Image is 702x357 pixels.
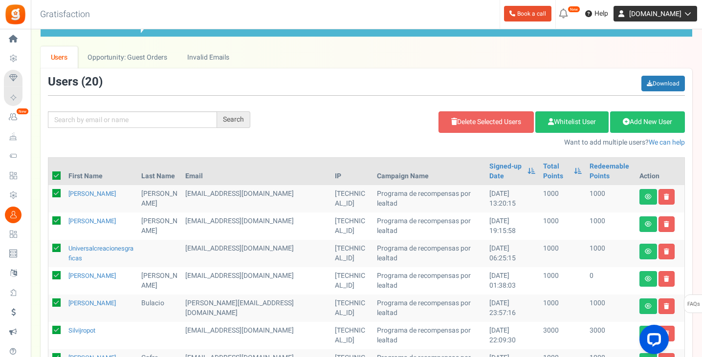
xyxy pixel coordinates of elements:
[485,267,539,294] td: [DATE] 01:38:03
[373,185,485,212] td: Programa de recompensas por lealtad
[629,9,681,19] span: [DOMAIN_NAME]
[539,240,586,267] td: 1000
[41,46,78,68] a: Users
[331,240,373,267] td: [TECHNICAL_ID]
[539,267,586,294] td: 1000
[265,138,685,147] p: Want to add multiple users?
[331,322,373,349] td: [TECHNICAL_ID]
[181,267,330,294] td: customer
[48,111,217,128] input: Search by email or name
[586,240,636,267] td: 1000
[586,294,636,322] td: 1000
[664,249,669,254] i: Delete user
[4,3,26,25] img: Gratisfaction
[137,158,181,185] th: Last Name
[78,46,177,68] a: Opportunity: Guest Orders
[177,46,240,68] a: Invalid Emails
[590,162,632,181] a: Redeemable Points
[645,249,652,254] i: View details
[331,294,373,322] td: [TECHNICAL_ID]
[181,185,330,212] td: subscriber
[181,322,330,349] td: customer
[539,185,586,212] td: 1000
[181,212,330,240] td: customer
[331,158,373,185] th: IP
[581,6,612,21] a: Help
[373,322,485,349] td: Programa de recompensas por lealtad
[68,271,116,280] a: [PERSON_NAME]
[649,137,685,147] a: We can help
[645,276,652,282] i: View details
[217,111,250,128] div: Search
[539,294,586,322] td: 1000
[68,298,116,308] a: [PERSON_NAME]
[610,111,685,133] a: Add New User
[331,212,373,240] td: [TECHNICAL_ID]
[485,294,539,322] td: [DATE] 23:57:16
[137,212,181,240] td: [PERSON_NAME]
[85,73,99,90] span: 20
[373,158,485,185] th: Campaign Name
[687,295,700,314] span: FAQs
[645,303,652,309] i: View details
[664,194,669,200] i: Delete user
[485,212,539,240] td: [DATE] 19:15:58
[664,276,669,282] i: Delete user
[439,111,534,133] a: Delete Selected Users
[373,212,485,240] td: Programa de recompensas por lealtad
[641,76,685,91] a: Download
[137,185,181,212] td: [PERSON_NAME]
[68,326,95,335] a: silvijropot
[645,194,652,200] i: View details
[586,185,636,212] td: 1000
[137,294,181,322] td: Bulacio
[636,158,684,185] th: Action
[645,221,652,227] i: View details
[65,158,137,185] th: First Name
[181,158,330,185] th: Email
[68,216,116,226] a: [PERSON_NAME]
[586,322,636,349] td: 3000
[586,267,636,294] td: 0
[568,6,580,13] em: New
[373,240,485,267] td: Programa de recompensas por lealtad
[539,212,586,240] td: 1000
[485,185,539,212] td: [DATE] 13:20:15
[137,267,181,294] td: [PERSON_NAME]
[535,111,609,133] a: Whitelist User
[4,109,26,126] a: New
[331,267,373,294] td: [TECHNICAL_ID]
[29,5,101,24] h3: Gratisfaction
[592,9,608,19] span: Help
[373,267,485,294] td: Programa de recompensas por lealtad
[539,322,586,349] td: 3000
[68,244,133,263] a: universalcreacionesgraficas
[586,212,636,240] td: 1000
[485,240,539,267] td: [DATE] 06:25:15
[489,162,523,181] a: Signed-up Date
[331,185,373,212] td: [TECHNICAL_ID]
[181,294,330,322] td: subscriber
[16,108,29,115] em: New
[181,240,330,267] td: customer
[373,294,485,322] td: Programa de recompensas por lealtad
[543,162,569,181] a: Total Points
[504,6,551,21] a: Book a call
[48,76,103,88] h3: Users ( )
[664,303,669,309] i: Delete user
[485,322,539,349] td: [DATE] 22:09:30
[68,189,116,198] a: [PERSON_NAME]
[664,221,669,227] i: Delete user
